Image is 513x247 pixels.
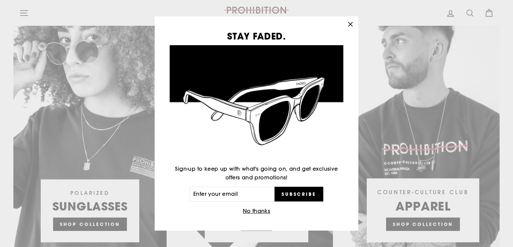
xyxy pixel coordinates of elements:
[170,165,343,182] p: Sign-up to keep up with what's going on, and get exclusive offers and promotions!
[190,187,275,201] input: Enter your email
[170,31,343,40] h3: STAY FADED.
[282,191,316,197] span: Subscribe
[241,207,273,216] button: No thanks
[275,187,323,201] button: Subscribe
